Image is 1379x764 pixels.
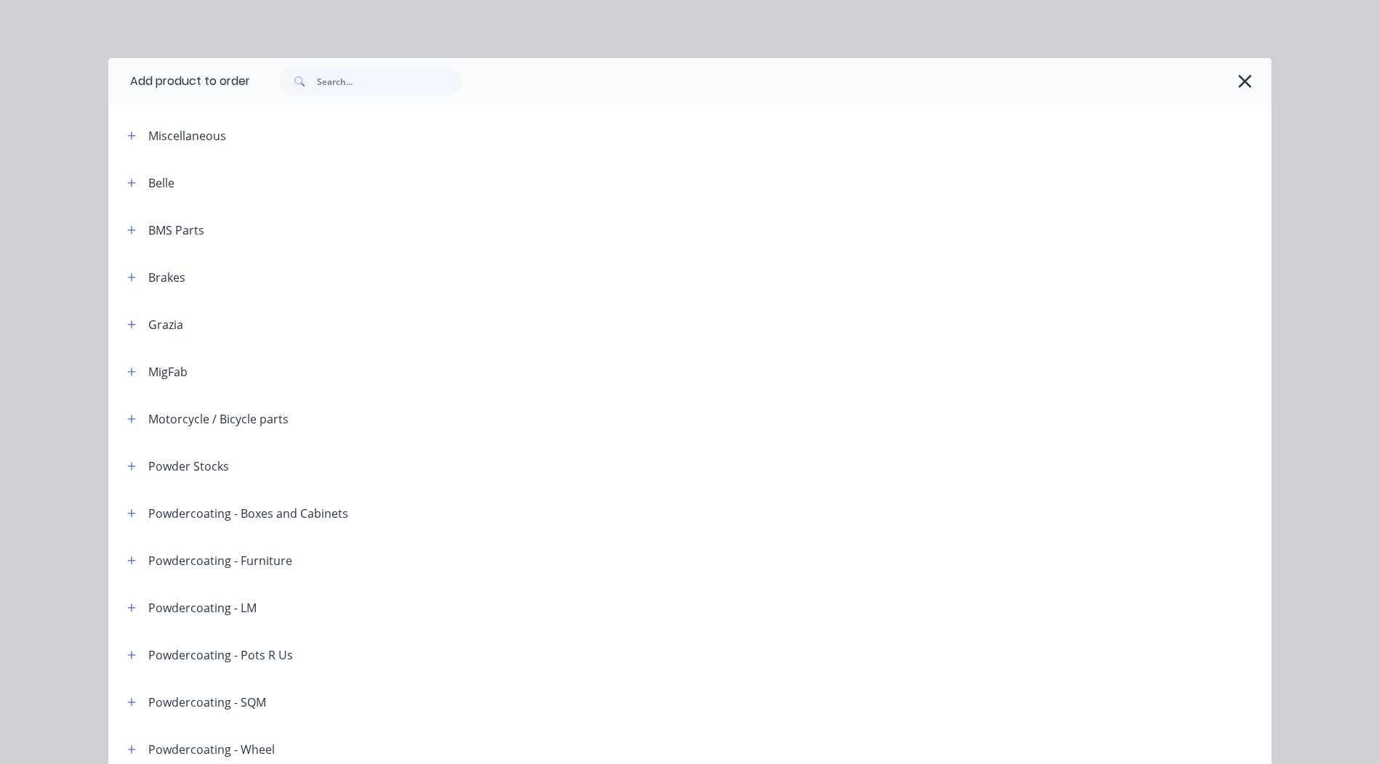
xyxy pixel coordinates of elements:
[148,363,188,381] div: MigFab
[148,741,275,758] div: Powdercoating - Wheel
[148,552,292,569] div: Powdercoating - Furniture
[148,694,266,711] div: Powdercoating - SQM
[148,174,174,192] div: Belle
[148,316,183,333] div: Grazia
[148,599,257,617] div: Powdercoating - LM
[148,222,204,239] div: BMS Parts
[148,458,229,475] div: Powder Stocks
[148,410,289,428] div: Motorcycle / Bicycle parts
[148,646,293,664] div: Powdercoating - Pots R Us
[148,127,226,145] div: Miscellaneous
[148,505,348,522] div: Powdercoating - Boxes and Cabinets
[108,58,250,105] div: Add product to order
[317,67,461,96] input: Search...
[148,269,185,286] div: Brakes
